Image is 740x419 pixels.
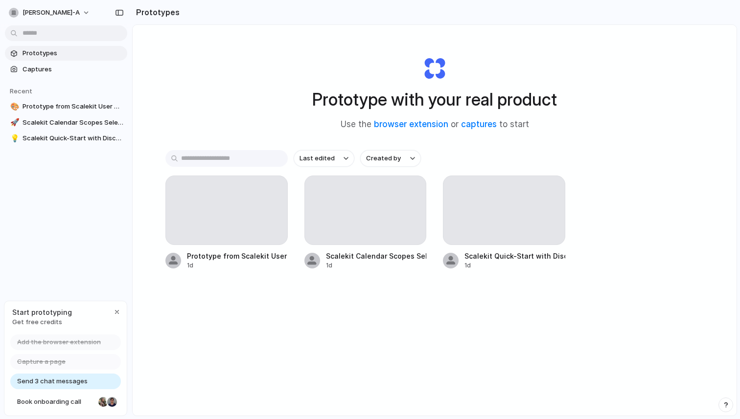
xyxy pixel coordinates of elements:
span: Recent [10,87,32,95]
div: 1d [326,261,427,270]
span: Capture a page [17,357,66,367]
button: Last edited [294,150,354,167]
span: Use the or to start [341,118,529,131]
a: Captures [5,62,127,77]
div: Christian Iacullo [106,396,118,408]
span: Start prototyping [12,307,72,317]
span: Send 3 chat messages [17,376,88,386]
button: [PERSON_NAME]-a [5,5,95,21]
span: Book onboarding call [17,397,94,407]
div: Scalekit Quick-Start with Discord Button [464,251,565,261]
div: 🎨 [10,101,17,112]
span: Scalekit Quick-Start with Discord Button [23,133,123,143]
a: Book onboarding call [10,394,121,410]
span: Prototypes [23,48,123,58]
a: Prototypes [5,46,127,61]
a: 💡Scalekit Quick-Start with Discord Button [5,131,127,146]
span: Scalekit Calendar Scopes Selector [23,118,123,128]
button: 🚀 [9,118,19,128]
span: Add the browser extension [17,337,101,347]
button: Created by [360,150,421,167]
div: Scalekit Calendar Scopes Selector [326,251,427,261]
h1: Prototype with your real product [312,87,557,112]
a: 🎨Prototype from Scalekit User Attributes [5,99,127,114]
div: 1d [187,261,288,270]
span: Last edited [300,154,335,163]
div: Prototype from Scalekit User Attributes [187,251,288,261]
span: [PERSON_NAME]-a [23,8,80,18]
span: Get free credits [12,317,72,327]
span: Prototype from Scalekit User Attributes [23,102,123,111]
button: 🎨 [9,102,19,111]
div: 🚀 [10,117,17,128]
div: 💡 [10,133,17,144]
a: captures [461,119,497,129]
a: 🚀Scalekit Calendar Scopes Selector [5,115,127,130]
a: Scalekit Calendar Scopes Selector1d [304,176,427,270]
div: 1d [464,261,565,270]
span: Captures [23,65,123,74]
a: Prototype from Scalekit User Attributes1d [165,176,288,270]
span: Created by [366,154,401,163]
button: 💡 [9,133,19,143]
a: browser extension [374,119,448,129]
a: Scalekit Quick-Start with Discord Button1d [443,176,565,270]
div: Nicole Kubica [97,396,109,408]
h2: Prototypes [132,6,180,18]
